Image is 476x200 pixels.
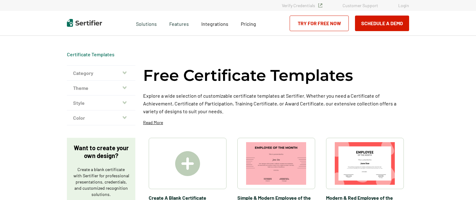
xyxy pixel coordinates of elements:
p: Explore a wide selection of customizable certificate templates at Sertifier. Whether you need a C... [143,92,409,115]
img: Verified [318,3,322,7]
a: Certificate Templates [67,51,114,57]
a: Pricing [241,19,256,27]
span: Certificate Templates [67,51,114,58]
img: Create A Blank Certificate [175,151,200,176]
p: Read More [143,119,163,126]
h1: Free Certificate Templates [143,65,353,86]
a: Verify Credentials [282,3,322,8]
button: Theme [67,81,135,95]
a: Login [398,3,409,8]
p: Create a blank certificate with Sertifier for professional presentations, credentials, and custom... [73,166,129,198]
span: Integrations [201,21,228,27]
p: Want to create your own design? [73,144,129,160]
img: Sertifier | Digital Credentialing Platform [67,19,102,27]
button: Color [67,110,135,125]
span: Pricing [241,21,256,27]
a: Integrations [201,19,228,27]
span: Solutions [136,19,157,27]
img: Simple & Modern Employee of the Month Certificate Template [246,142,306,185]
div: Breadcrumb [67,51,114,58]
span: Features [169,19,189,27]
button: Style [67,95,135,110]
img: Modern & Red Employee of the Month Certificate Template [335,142,395,185]
a: Customer Support [343,3,378,8]
button: Category [67,66,135,81]
a: Try for Free Now [290,16,349,31]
